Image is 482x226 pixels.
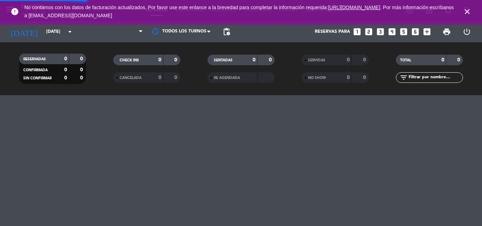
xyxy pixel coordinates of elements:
span: NO SHOW [308,76,326,80]
strong: 0 [347,75,350,80]
i: looks_4 [387,27,397,36]
span: print [442,28,451,36]
strong: 0 [80,67,84,72]
strong: 0 [363,57,367,62]
i: add_box [422,27,432,36]
i: looks_3 [376,27,385,36]
span: CHECK INS [120,59,139,62]
i: filter_list [399,73,408,82]
i: looks_two [364,27,373,36]
span: CONFIRMADA [23,68,48,72]
span: SENTADAS [214,59,233,62]
strong: 0 [64,56,67,61]
i: power_settings_new [463,28,471,36]
strong: 0 [64,75,67,80]
strong: 0 [80,56,84,61]
span: TOTAL [400,59,411,62]
strong: 0 [158,57,161,62]
i: looks_one [353,27,362,36]
strong: 0 [174,57,179,62]
strong: 0 [64,67,67,72]
i: error [11,7,19,16]
span: SERVIDAS [308,59,325,62]
strong: 0 [269,57,273,62]
span: pending_actions [222,28,231,36]
strong: 0 [363,75,367,80]
input: Filtrar por nombre... [408,74,463,81]
strong: 0 [441,57,444,62]
i: [DATE] [5,24,43,39]
span: RE AGENDADA [214,76,240,80]
div: LOG OUT [457,21,477,42]
a: [URL][DOMAIN_NAME] [328,5,380,10]
i: looks_6 [411,27,420,36]
span: RESERVADAS [23,57,46,61]
a: . Por más información escríbanos a [EMAIL_ADDRESS][DOMAIN_NAME] [24,5,454,18]
i: close [463,7,471,16]
i: looks_5 [399,27,408,36]
span: Reservas para [315,29,350,34]
span: CANCELADA [120,76,141,80]
strong: 0 [80,75,84,80]
strong: 0 [457,57,462,62]
strong: 0 [158,75,161,80]
strong: 0 [253,57,255,62]
i: arrow_drop_down [66,28,74,36]
strong: 0 [347,57,350,62]
span: No contamos con los datos de facturación actualizados. Por favor use este enlance a la brevedad p... [24,5,454,18]
span: SIN CONFIRMAR [23,77,52,80]
strong: 0 [174,75,179,80]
